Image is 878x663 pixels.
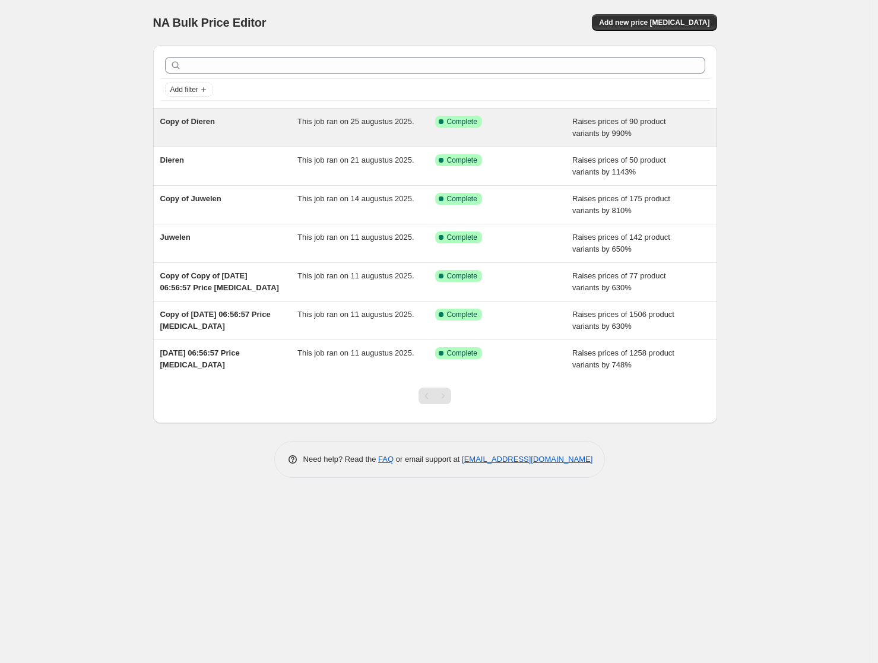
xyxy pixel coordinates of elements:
span: Complete [447,233,477,242]
span: NA Bulk Price Editor [153,16,267,29]
span: Complete [447,271,477,281]
span: This job ran on 11 augustus 2025. [297,233,414,242]
span: Complete [447,117,477,126]
a: [EMAIL_ADDRESS][DOMAIN_NAME] [462,455,592,464]
span: Need help? Read the [303,455,379,464]
span: Complete [447,348,477,358]
span: This job ran on 11 augustus 2025. [297,310,414,319]
span: Copy of [DATE] 06:56:57 Price [MEDICAL_DATA] [160,310,271,331]
span: Add filter [170,85,198,94]
nav: Pagination [419,388,451,404]
span: This job ran on 21 augustus 2025. [297,156,414,164]
span: Copy of Dieren [160,117,215,126]
span: Raises prices of 77 product variants by 630% [572,271,666,292]
span: Complete [447,194,477,204]
button: Add new price [MEDICAL_DATA] [592,14,717,31]
span: Add new price [MEDICAL_DATA] [599,18,709,27]
span: Copy of Juwelen [160,194,221,203]
span: Raises prices of 1258 product variants by 748% [572,348,674,369]
a: FAQ [378,455,394,464]
span: Copy of Copy of [DATE] 06:56:57 Price [MEDICAL_DATA] [160,271,279,292]
span: Juwelen [160,233,191,242]
span: Raises prices of 90 product variants by 990% [572,117,666,138]
span: Raises prices of 175 product variants by 810% [572,194,670,215]
span: This job ran on 14 augustus 2025. [297,194,414,203]
span: Dieren [160,156,184,164]
span: This job ran on 11 augustus 2025. [297,348,414,357]
span: Raises prices of 142 product variants by 650% [572,233,670,253]
span: [DATE] 06:56:57 Price [MEDICAL_DATA] [160,348,240,369]
button: Add filter [165,83,213,97]
span: or email support at [394,455,462,464]
span: Complete [447,156,477,165]
span: This job ran on 11 augustus 2025. [297,271,414,280]
span: Complete [447,310,477,319]
span: Raises prices of 1506 product variants by 630% [572,310,674,331]
span: Raises prices of 50 product variants by 1143% [572,156,666,176]
span: This job ran on 25 augustus 2025. [297,117,414,126]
